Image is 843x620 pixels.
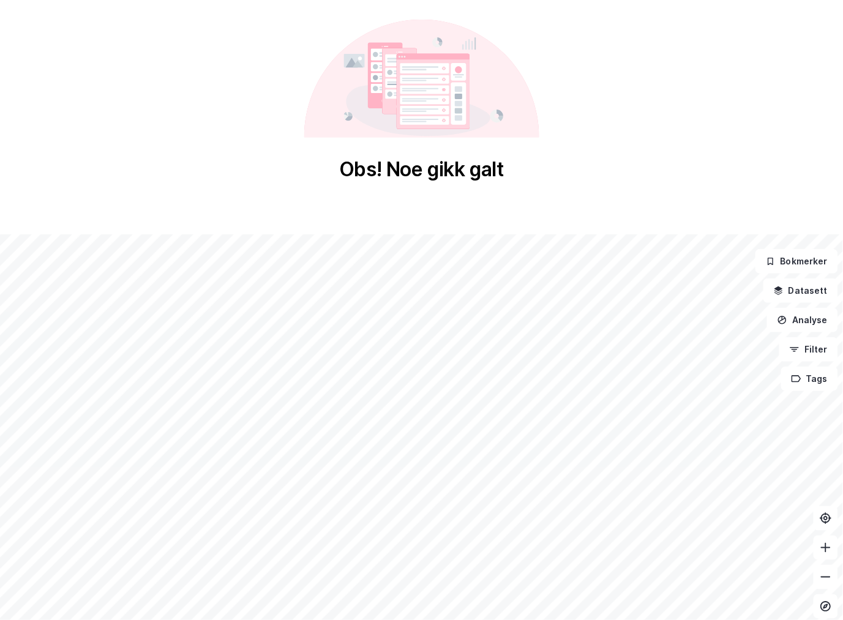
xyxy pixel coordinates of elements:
[782,561,843,620] div: Kontrollprogram for chat
[763,278,838,303] button: Datasett
[755,249,838,274] button: Bokmerker
[781,367,838,391] button: Tags
[782,561,843,620] iframe: Chat Widget
[767,308,838,332] button: Analyse
[339,157,504,182] div: Obs! Noe gikk galt
[779,337,838,362] button: Filter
